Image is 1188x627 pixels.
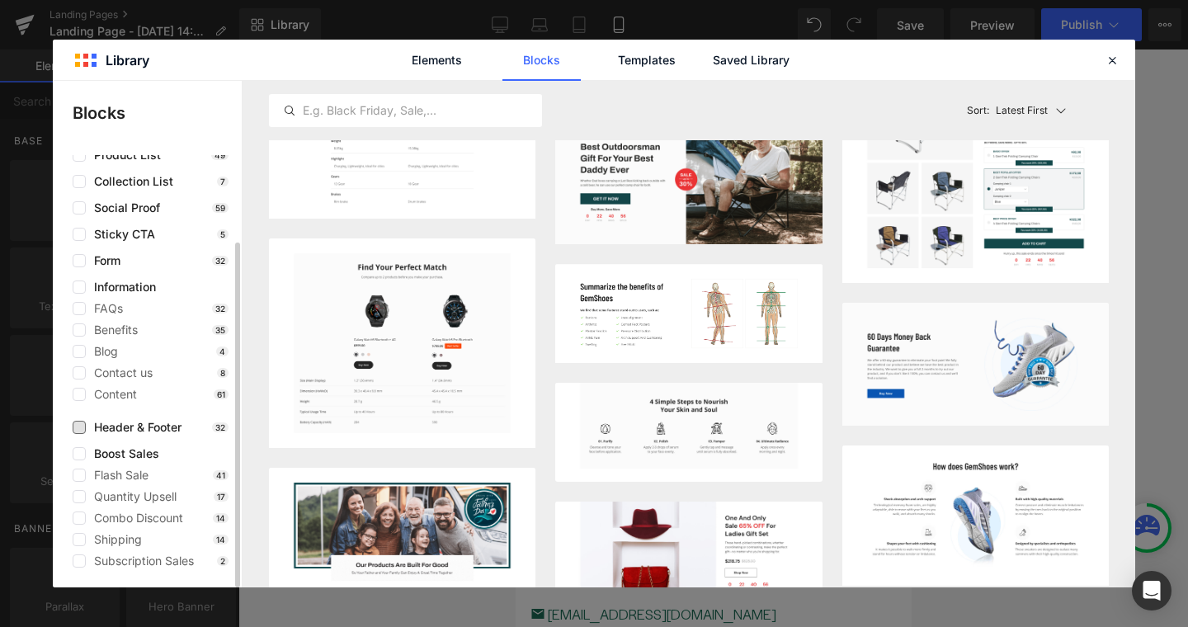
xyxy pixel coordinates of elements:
[214,389,229,399] p: 61
[86,388,137,401] span: Content
[13,516,383,539] p: Contact us anytime
[13,445,96,502] img: Washland
[967,105,989,116] span: Sort:
[86,302,123,315] span: FAQs
[270,101,541,120] input: E.g. Black Friday, Sale,...
[212,422,229,432] p: 32
[1132,571,1171,610] div: Open Intercom Messenger
[86,148,161,162] span: Product List
[86,447,159,460] span: Boost Sales
[86,469,148,482] span: Flash Sale
[213,470,229,480] p: 41
[86,345,118,358] span: Blog
[269,238,535,448] img: image
[40,345,356,356] p: or Drag & Drop elements from left sidebar
[124,252,272,285] a: Explore Blocks
[86,201,160,214] span: Social Proof
[211,150,229,160] p: 49
[86,228,155,241] span: Sticky CTA
[86,175,173,188] span: Collection List
[217,556,229,566] p: 2
[86,533,142,546] span: Shipping
[212,256,229,266] p: 32
[86,366,153,379] span: Contact us
[555,383,822,469] img: image
[398,40,476,81] a: Elements
[712,40,790,81] a: Saved Library
[502,40,581,81] a: Blocks
[213,513,229,523] p: 14
[213,535,229,544] p: 14
[214,492,229,502] p: 17
[212,203,229,213] p: 59
[555,115,822,244] img: image
[212,304,229,313] p: 32
[217,368,229,378] p: 8
[86,554,194,568] span: Subscription Sales
[842,40,1109,283] img: image
[607,40,686,81] a: Templates
[13,554,32,576] span: email
[86,323,138,337] span: Benefits
[555,502,822,604] img: image
[217,177,229,186] p: 7
[960,81,1109,140] button: Latest FirstSort:Latest First
[86,254,120,267] span: Form
[842,303,1109,426] img: image
[217,229,229,239] p: 5
[73,101,242,125] p: Blocks
[86,511,183,525] span: Combo Discount
[86,490,177,503] span: Quantity Upsell
[13,517,83,537] strong: Need help?
[555,264,822,363] img: image
[86,280,156,294] span: Information
[13,554,261,576] a: [EMAIL_ADDRESS][DOMAIN_NAME]
[996,103,1048,118] p: Latest First
[842,445,1109,586] img: image
[216,346,229,356] p: 4
[86,421,181,434] span: Header & Footer
[212,325,229,335] p: 35
[124,299,272,332] a: Add Single Section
